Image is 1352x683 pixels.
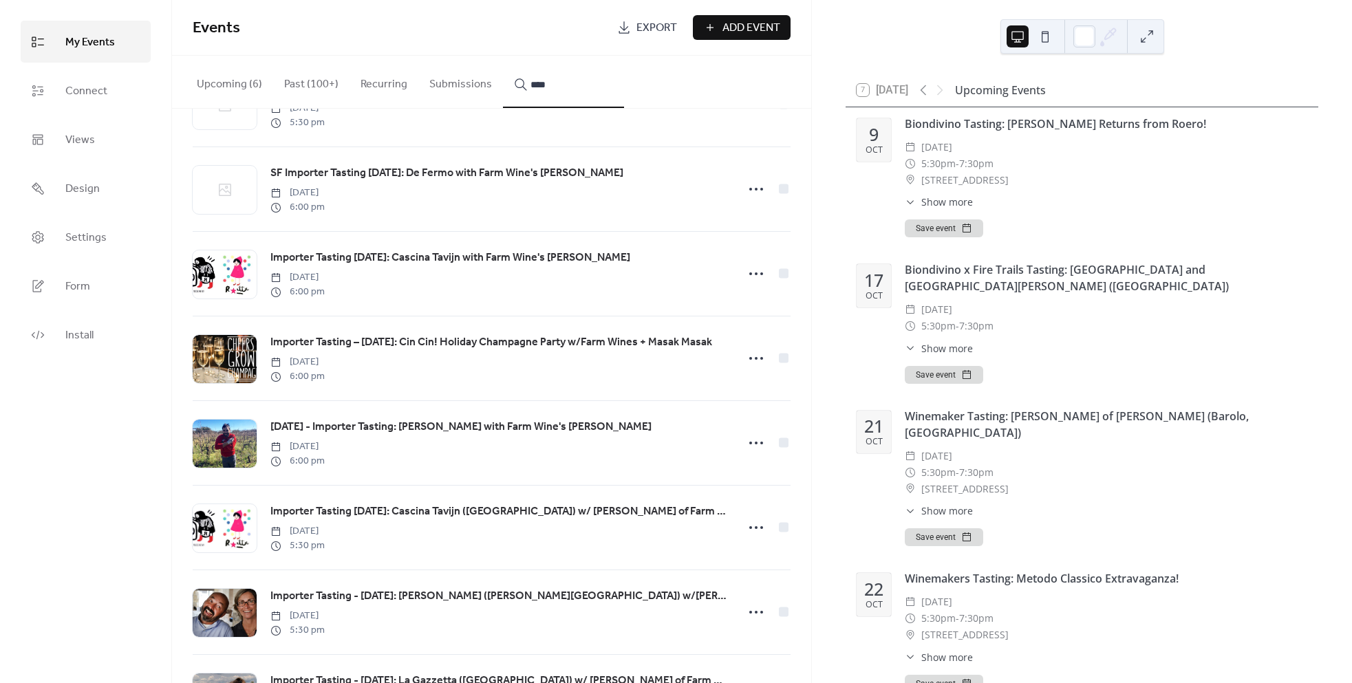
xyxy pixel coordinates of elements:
div: Biondivino Tasting: [PERSON_NAME] Returns from Roero! [905,116,1307,132]
a: My Events [21,21,151,63]
span: - [956,464,959,481]
span: Show more [921,195,973,209]
div: 21 [864,418,883,435]
div: ​ [905,301,916,318]
div: ​ [905,155,916,172]
div: ​ [905,448,916,464]
button: Save event [905,366,983,384]
span: Importer Tasting [DATE]: Cascina Tavijn ([GEOGRAPHIC_DATA]) w/ [PERSON_NAME] of Farm Wines [270,503,729,520]
a: Importer Tasting – [DATE]: Cin Cin! Holiday Champagne Party w/Farm Wines + Masak Masak [270,334,712,351]
span: [DATE] [921,301,952,318]
span: [DATE] - Importer Tasting: [PERSON_NAME] with Farm Wine's [PERSON_NAME] [270,419,652,435]
div: 9 [869,126,879,143]
span: 5:30 pm [270,116,325,130]
div: ​ [905,503,916,518]
span: - [956,155,959,172]
span: Importer Tasting - [DATE]: [PERSON_NAME] ([PERSON_NAME][GEOGRAPHIC_DATA]) w/[PERSON_NAME] of Farm... [270,588,729,605]
div: ​ [905,627,916,643]
div: Oct [866,292,883,301]
span: 6:00 pm [270,369,325,384]
span: 5:30pm [921,155,956,172]
span: [DATE] [921,594,952,610]
span: [DATE] [270,524,325,539]
a: SF Importer Tasting [DATE]: De Fermo with Farm Wine's [PERSON_NAME] [270,164,623,182]
span: [DATE] [270,270,325,285]
span: [DATE] [270,440,325,454]
span: Form [65,276,90,297]
span: Add Event [722,20,780,36]
span: 7:30pm [959,610,994,627]
span: Show more [921,650,973,664]
button: Upcoming (6) [186,56,273,107]
span: Importer Tasting – [DATE]: Cin Cin! Holiday Champagne Party w/Farm Wines + Masak Masak [270,334,712,351]
span: Events [193,13,240,43]
span: 5:30pm [921,464,956,481]
button: Save event [905,528,983,546]
div: Oct [866,146,883,155]
span: Design [65,178,100,199]
span: [DATE] [270,186,325,200]
span: My Events [65,32,115,53]
span: [DATE] [270,609,325,623]
a: [DATE] - Importer Tasting: [PERSON_NAME] with Farm Wine's [PERSON_NAME] [270,418,652,436]
button: Add Event [693,15,791,40]
a: Settings [21,216,151,258]
button: Recurring [350,56,418,107]
span: [STREET_ADDRESS] [921,627,1009,643]
span: 5:30 pm [270,623,325,638]
div: Winemaker Tasting: [PERSON_NAME] of [PERSON_NAME] (Barolo, [GEOGRAPHIC_DATA]) [905,408,1307,441]
button: Past (100+) [273,56,350,107]
span: 6:00 pm [270,285,325,299]
div: ​ [905,481,916,497]
button: ​Show more [905,503,973,518]
button: ​Show more [905,341,973,356]
span: [DATE] [270,101,325,116]
span: 6:00 pm [270,200,325,215]
a: Importer Tasting [DATE]: Cascina Tavijn ([GEOGRAPHIC_DATA]) w/ [PERSON_NAME] of Farm Wines [270,503,729,521]
button: ​Show more [905,195,973,209]
div: ​ [905,650,916,664]
span: 7:30pm [959,155,994,172]
span: [STREET_ADDRESS] [921,481,1009,497]
a: Views [21,118,151,160]
span: Export [636,20,677,36]
a: Connect [21,69,151,111]
div: ​ [905,172,916,188]
div: Oct [866,437,883,446]
span: [DATE] [270,355,325,369]
div: ​ [905,318,916,334]
div: ​ [905,195,916,209]
span: Show more [921,503,973,518]
div: Oct [866,600,883,609]
div: ​ [905,464,916,481]
button: Save event [905,219,983,237]
button: Submissions [418,56,503,107]
div: Biondivino x Fire Trails Tasting: [GEOGRAPHIC_DATA] and [GEOGRAPHIC_DATA][PERSON_NAME] ([GEOGRAPH... [905,261,1307,294]
a: Export [607,15,687,40]
div: 17 [864,272,883,289]
div: Winemakers Tasting: Metodo Classico Extravaganza! [905,570,1307,587]
span: [STREET_ADDRESS] [921,172,1009,188]
a: Form [21,265,151,307]
span: 7:30pm [959,464,994,481]
div: 22 [864,581,883,598]
div: Upcoming Events [955,82,1046,98]
span: [DATE] [921,448,952,464]
span: [DATE] [921,139,952,155]
span: Importer Tasting [DATE]: Cascina Tavijn with Farm Wine's [PERSON_NAME] [270,250,630,266]
span: - [956,318,959,334]
div: ​ [905,139,916,155]
span: 7:30pm [959,318,994,334]
span: 5:30pm [921,610,956,627]
span: Views [65,129,95,151]
span: Show more [921,341,973,356]
div: ​ [905,594,916,610]
a: Importer Tasting [DATE]: Cascina Tavijn with Farm Wine's [PERSON_NAME] [270,249,630,267]
div: ​ [905,341,916,356]
a: Importer Tasting - [DATE]: [PERSON_NAME] ([PERSON_NAME][GEOGRAPHIC_DATA]) w/[PERSON_NAME] of Farm... [270,587,729,605]
span: Install [65,325,94,346]
span: 6:00 pm [270,454,325,468]
span: 5:30 pm [270,539,325,553]
span: SF Importer Tasting [DATE]: De Fermo with Farm Wine's [PERSON_NAME] [270,165,623,182]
